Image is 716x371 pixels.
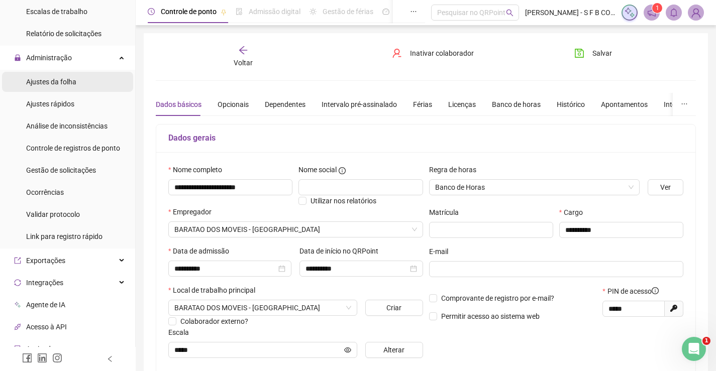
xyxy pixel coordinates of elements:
[168,285,262,296] label: Local de trabalho principal
[168,327,195,338] label: Escala
[702,337,710,345] span: 1
[218,99,249,110] div: Opcionais
[26,188,64,196] span: Ocorrências
[492,99,541,110] div: Banco de horas
[221,9,227,15] span: pushpin
[26,100,74,108] span: Ajustes rápidos
[236,8,243,15] span: file-done
[26,232,103,240] span: Link para registro rápido
[26,210,80,218] span: Validar protocolo
[448,99,476,110] div: Licenças
[429,164,483,175] label: Regra de horas
[168,164,229,175] label: Nome completo
[624,7,635,18] img: sparkle-icon.fc2bf0ac1784a2077858766a79e2daf3.svg
[22,353,32,363] span: facebook
[441,294,554,302] span: Comprovante de registro por e-mail?
[26,257,65,265] span: Exportações
[656,5,659,12] span: 1
[174,300,351,315] span: END: AVENIDA GETULIO VARGAS, 144, CENTRO GANDU – BAHIA
[664,99,701,110] div: Integrações
[652,287,659,294] span: info-circle
[365,342,423,358] button: Alterar
[14,257,21,264] span: export
[652,3,662,13] sup: 1
[265,99,305,110] div: Dependentes
[148,8,155,15] span: clock-circle
[386,302,401,313] span: Criar
[310,8,317,15] span: sun
[382,8,389,15] span: dashboard
[669,8,678,17] span: bell
[14,54,21,61] span: lock
[168,206,218,217] label: Empregador
[681,100,688,107] span: ellipsis
[682,337,706,361] iframe: Intercom live chat
[567,45,620,61] button: Salvar
[26,30,101,38] span: Relatório de solicitações
[26,144,120,152] span: Controle de registros de ponto
[107,355,114,362] span: left
[26,166,96,174] span: Gestão de solicitações
[429,207,465,218] label: Matrícula
[161,8,217,16] span: Controle de ponto
[441,312,540,320] span: Permitir acesso ao sistema web
[26,54,72,62] span: Administração
[688,5,703,20] img: 82559
[647,8,656,17] span: notification
[238,45,248,55] span: arrow-left
[323,8,373,16] span: Gestão de férias
[311,197,376,205] span: Utilizar nos relatórios
[525,7,616,18] span: [PERSON_NAME] - S F B COMERCIO DE MOVEIS E ELETRO
[14,345,21,352] span: audit
[429,246,455,257] label: E-mail
[52,353,62,363] span: instagram
[26,78,76,86] span: Ajustes da folha
[249,8,300,16] span: Admissão digital
[673,93,696,116] button: ellipsis
[365,300,423,316] button: Criar
[648,179,683,195] button: Ver
[14,279,21,286] span: sync
[435,180,634,195] span: Banco de Horas
[592,48,612,59] span: Salvar
[299,245,385,257] label: Data de início no QRPoint
[660,182,671,193] span: Ver
[413,99,432,110] div: Férias
[607,286,659,297] span: PIN de acesso
[601,99,648,110] div: Apontamentos
[168,132,683,144] h5: Dados gerais
[410,8,417,15] span: ellipsis
[156,99,201,110] div: Dados básicos
[234,59,253,67] span: Voltar
[339,167,346,174] span: info-circle
[26,8,87,16] span: Escalas de trabalho
[174,222,417,237] span: SFB - GANDU
[344,346,351,353] span: eye
[26,345,67,353] span: Aceite de uso
[322,99,397,110] div: Intervalo pré-assinalado
[574,48,584,58] span: save
[392,48,402,58] span: user-delete
[559,207,589,218] label: Cargo
[383,344,404,355] span: Alterar
[37,353,47,363] span: linkedin
[26,301,65,309] span: Agente de IA
[26,122,108,130] span: Análise de inconsistências
[168,245,236,257] label: Data de admissão
[14,323,21,330] span: api
[26,279,63,287] span: Integrações
[506,9,514,17] span: search
[26,323,67,331] span: Acesso à API
[298,164,337,175] span: Nome social
[557,99,585,110] div: Histórico
[180,317,248,325] span: Colaborador externo?
[410,48,474,59] span: Inativar colaborador
[384,45,481,61] button: Inativar colaborador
